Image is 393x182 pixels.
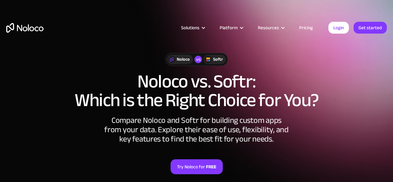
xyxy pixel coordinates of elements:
h1: Noloco vs. Softr: Which is the Right Choice for You? [6,72,387,110]
div: Compare Noloco and Softr for building custom apps from your data. Explore their ease of use, flex... [103,116,290,144]
a: Get started [354,22,387,34]
div: Resources [258,24,279,32]
div: Softr [213,56,223,63]
div: Platform [220,24,238,32]
a: Login [328,22,349,34]
div: Resources [250,24,291,32]
div: Noloco [177,56,190,63]
a: Try Noloco forFREE [171,159,223,174]
a: home [6,23,43,33]
div: Solutions [181,24,199,32]
strong: FREE [206,163,216,171]
div: Platform [212,24,250,32]
div: vs [194,56,202,63]
a: Pricing [291,24,321,32]
div: Solutions [173,24,212,32]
